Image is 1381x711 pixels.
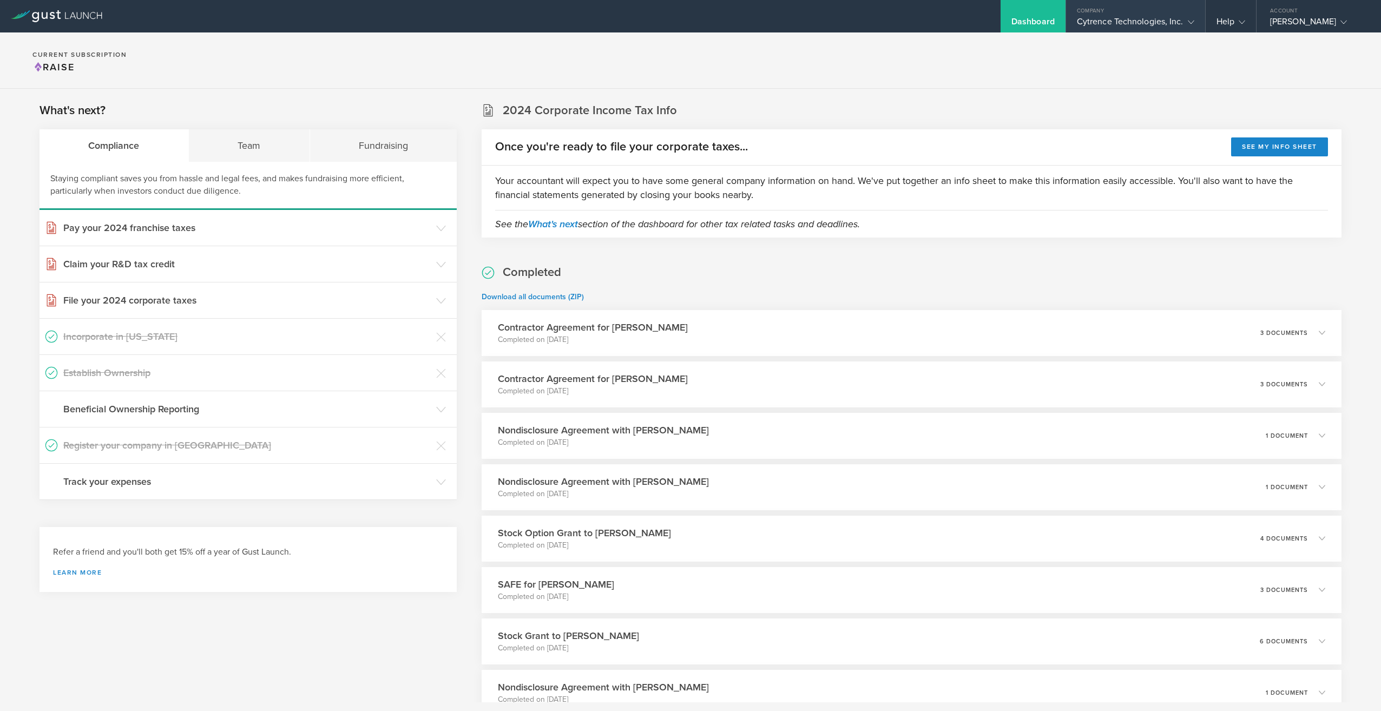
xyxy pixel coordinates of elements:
[63,475,431,489] h3: Track your expenses
[503,265,561,280] h2: Completed
[1260,330,1308,336] p: 3 documents
[1260,638,1308,644] p: 6 documents
[63,366,431,380] h3: Establish Ownership
[189,129,310,162] div: Team
[1231,137,1328,156] button: See my info sheet
[528,218,578,230] a: What's next
[1216,16,1245,32] div: Help
[63,402,431,416] h3: Beneficial Ownership Reporting
[63,438,431,452] h3: Register your company in [GEOGRAPHIC_DATA]
[32,51,127,58] h2: Current Subscription
[63,257,431,271] h3: Claim your R&D tax credit
[498,489,709,499] p: Completed on [DATE]
[498,526,671,540] h3: Stock Option Grant to [PERSON_NAME]
[310,129,457,162] div: Fundraising
[1327,659,1381,711] iframe: Chat Widget
[63,293,431,307] h3: File your 2024 corporate taxes
[498,437,709,448] p: Completed on [DATE]
[1266,484,1308,490] p: 1 document
[1266,433,1308,439] p: 1 document
[503,103,677,119] h2: 2024 Corporate Income Tax Info
[1011,16,1055,32] div: Dashboard
[1260,536,1308,542] p: 4 documents
[498,372,688,386] h3: Contractor Agreement for [PERSON_NAME]
[40,103,106,119] h2: What's next?
[53,569,443,576] a: Learn more
[1270,16,1362,32] div: [PERSON_NAME]
[498,334,688,345] p: Completed on [DATE]
[63,221,431,235] h3: Pay your 2024 franchise taxes
[1260,381,1308,387] p: 3 documents
[495,174,1328,202] p: Your accountant will expect you to have some general company information on hand. We've put toget...
[498,591,614,602] p: Completed on [DATE]
[63,330,431,344] h3: Incorporate in [US_STATE]
[498,577,614,591] h3: SAFE for [PERSON_NAME]
[1266,690,1308,696] p: 1 document
[53,546,443,558] h3: Refer a friend and you'll both get 15% off a year of Gust Launch.
[1077,16,1194,32] div: Cytrence Technologies, Inc.
[482,292,584,301] a: Download all documents (ZIP)
[1260,587,1308,593] p: 3 documents
[498,475,709,489] h3: Nondisclosure Agreement with [PERSON_NAME]
[498,423,709,437] h3: Nondisclosure Agreement with [PERSON_NAME]
[495,218,860,230] em: See the section of the dashboard for other tax related tasks and deadlines.
[498,540,671,551] p: Completed on [DATE]
[498,643,639,654] p: Completed on [DATE]
[498,629,639,643] h3: Stock Grant to [PERSON_NAME]
[498,320,688,334] h3: Contractor Agreement for [PERSON_NAME]
[498,694,709,705] p: Completed on [DATE]
[498,386,688,397] p: Completed on [DATE]
[498,680,709,694] h3: Nondisclosure Agreement with [PERSON_NAME]
[32,61,75,73] span: Raise
[495,139,748,155] h2: Once you're ready to file your corporate taxes...
[40,162,457,210] div: Staying compliant saves you from hassle and legal fees, and makes fundraising more efficient, par...
[40,129,189,162] div: Compliance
